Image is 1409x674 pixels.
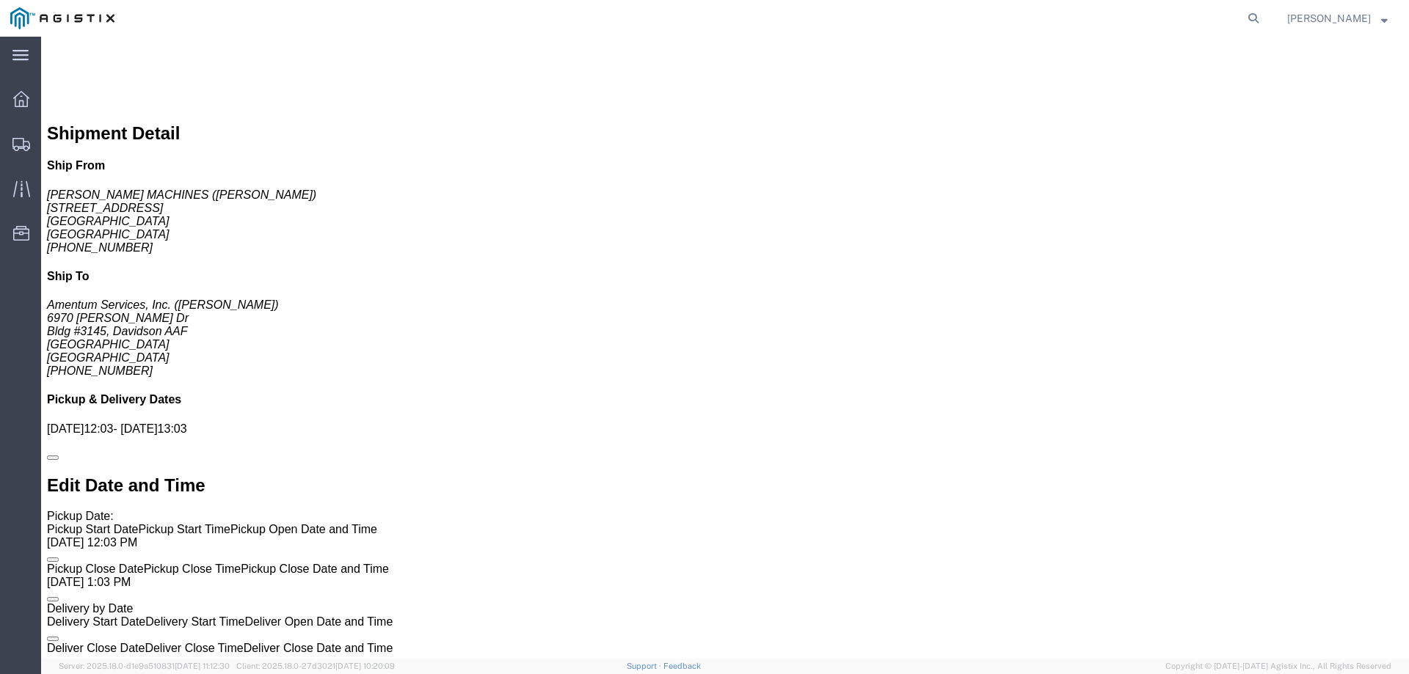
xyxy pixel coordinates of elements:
[335,662,395,670] span: [DATE] 10:20:09
[1286,10,1388,27] button: [PERSON_NAME]
[663,662,701,670] a: Feedback
[175,662,230,670] span: [DATE] 11:12:30
[41,37,1409,659] iframe: FS Legacy Container
[59,662,230,670] span: Server: 2025.18.0-d1e9a510831
[1165,660,1391,673] span: Copyright © [DATE]-[DATE] Agistix Inc., All Rights Reserved
[1287,10,1371,26] span: Cierra Brown
[236,662,395,670] span: Client: 2025.18.0-27d3021
[10,7,114,29] img: logo
[627,662,663,670] a: Support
